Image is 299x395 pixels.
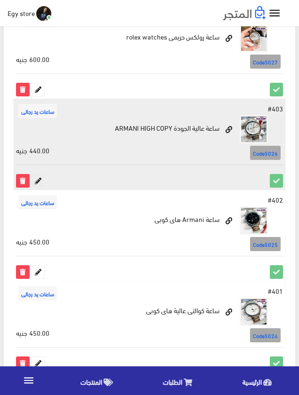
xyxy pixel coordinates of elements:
span: Code5025 [250,237,281,251]
td: ساعة رولكس حريمى rolex watches [14,8,286,99]
i:  [268,7,282,20]
span: #401 [268,284,283,298]
iframe: Drift Widget Chat Controller [11,331,47,366]
span: الطلبات [163,376,182,387]
img: saaa-koalt-aaaly-ha-kob.jpg [240,298,268,326]
img: ... [36,6,51,21]
img: . [223,6,266,20]
a: الطلبات [140,369,219,393]
span: Code5027 [250,55,281,69]
span: 600.00 جنيه [16,52,49,66]
img: saaa-armani-ha-kob.jpg [240,206,268,235]
span: ساعات يد رجالى [18,195,57,209]
span: 440.00 جنيه [16,143,49,157]
span: #403 [268,102,283,115]
a: الرئيسية [220,369,299,393]
td: ساعة Armani هاى كوبى [14,190,286,281]
span: ساعات يد رجالى [18,286,57,300]
td: ساعة كوالتى عالية هاى كوبى [14,281,286,372]
img: saaa-aaaly-algod-armani-high-copy.jpg [240,115,268,143]
span: 450.00 جنيه [16,326,49,340]
a: المنتجات [58,369,140,393]
span: Egy store [8,7,35,19]
span: Code5024 [250,328,281,342]
a: ... Egy store [8,6,51,21]
img: saaa-rolks-hrym-rolex-watches.jpg [240,24,268,52]
span: 450.00 جنيه [16,235,49,248]
span: Code5026 [250,146,281,160]
i:  [23,374,35,387]
span: المنتجات [81,376,102,387]
td: ساعة عالية الجودة ARMANI HIGH COPY [14,99,286,190]
span: الرئيسية [242,376,262,387]
span: #402 [268,193,283,206]
span: ساعات يد رجالى [18,104,57,118]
